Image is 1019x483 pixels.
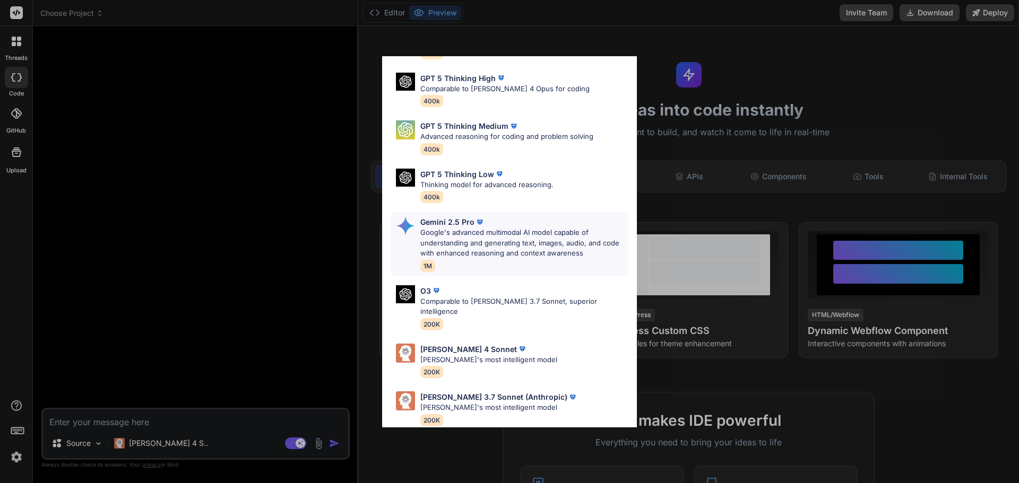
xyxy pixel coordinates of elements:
img: Pick Models [396,216,415,235]
img: Pick Models [396,73,415,91]
p: [PERSON_NAME] 3.7 Sonnet (Anthropic) [420,391,567,402]
p: GPT 5 Thinking High [420,73,496,84]
p: GPT 5 Thinking Low [420,169,494,180]
p: Google's advanced multimodal AI model capable of understanding and generating text, images, audio... [420,227,628,259]
img: Pick Models [396,169,415,187]
img: Pick Models [396,120,415,139]
p: [PERSON_NAME] 4 Sonnet [420,344,517,355]
img: premium [567,392,578,402]
p: Thinking model for advanced reasoning. [420,180,554,190]
img: premium [431,285,442,296]
p: [PERSON_NAME]'s most intelligent model [420,402,578,413]
img: premium [474,217,485,227]
img: premium [508,121,519,131]
span: 200K [420,366,443,378]
p: GPT 5 Thinking Medium [420,120,508,131]
p: Advanced reasoning for coding and problem solving [420,131,593,142]
span: 400k [420,143,443,155]
p: O3 [420,285,431,296]
p: Gemini 2.5 Pro [420,216,474,227]
img: Pick Models [396,344,415,363]
img: premium [494,169,505,179]
p: [PERSON_NAME]'s most intelligent model [420,355,557,365]
span: 400k [420,191,443,203]
img: Pick Models [396,285,415,304]
img: premium [496,73,506,83]
span: 400k [420,95,443,107]
span: 200K [420,318,443,330]
p: Comparable to [PERSON_NAME] 4 Opus for coding [420,84,590,94]
p: Comparable to [PERSON_NAME] 3.7 Sonnet, superior intelligence [420,296,628,317]
span: 1M [420,260,435,272]
img: premium [517,344,528,354]
span: 200K [420,414,443,426]
img: Pick Models [396,391,415,410]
